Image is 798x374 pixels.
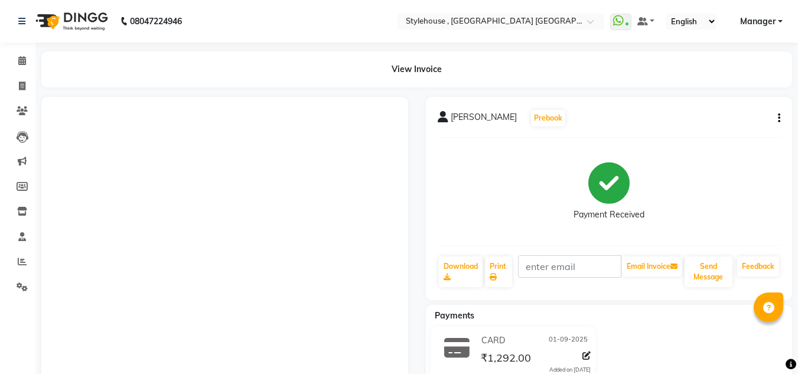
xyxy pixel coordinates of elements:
span: Manager [740,15,776,28]
iframe: chat widget [748,327,786,362]
div: View Invoice [41,51,792,87]
a: Print [485,256,512,287]
span: [PERSON_NAME] [451,111,517,128]
button: Send Message [685,256,732,287]
span: 01-09-2025 [549,334,588,347]
input: enter email [518,255,621,278]
span: CARD [481,334,505,347]
a: Feedback [737,256,779,277]
b: 08047224946 [130,5,182,38]
button: Email Invoice [622,256,682,277]
img: logo [30,5,111,38]
div: Payment Received [574,209,644,221]
span: Payments [435,310,474,321]
a: Download [439,256,483,287]
span: ₹1,292.00 [481,351,531,368]
button: Prebook [531,110,565,126]
div: Added on [DATE] [549,366,591,374]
